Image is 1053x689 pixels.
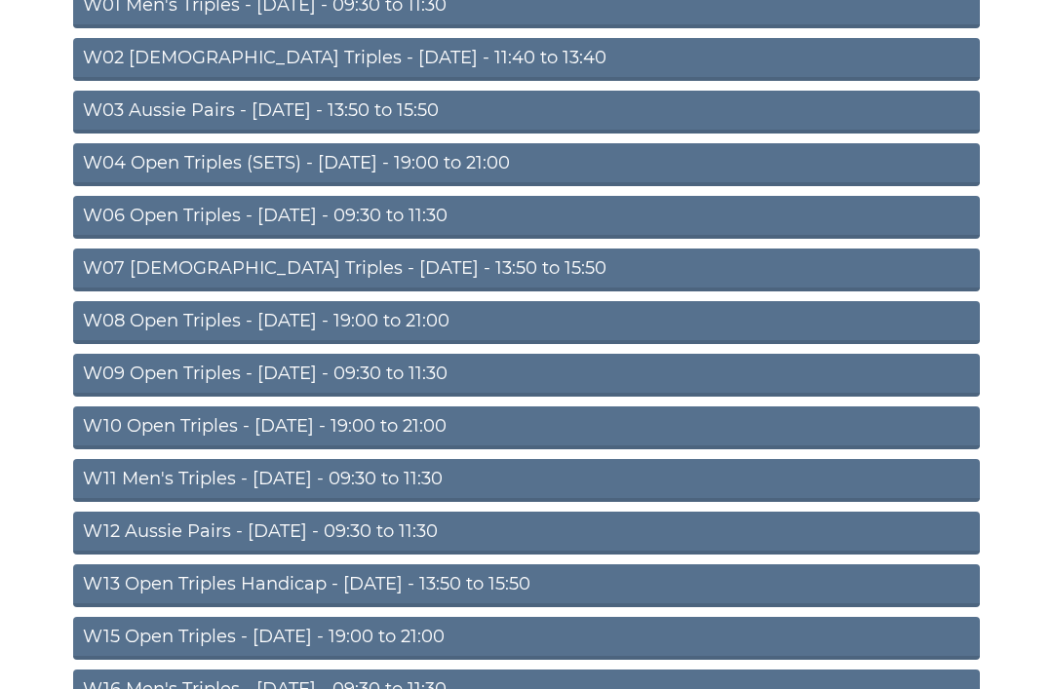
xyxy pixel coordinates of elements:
[73,459,980,502] a: W11 Men's Triples - [DATE] - 09:30 to 11:30
[73,406,980,449] a: W10 Open Triples - [DATE] - 19:00 to 21:00
[73,38,980,81] a: W02 [DEMOGRAPHIC_DATA] Triples - [DATE] - 11:40 to 13:40
[73,354,980,397] a: W09 Open Triples - [DATE] - 09:30 to 11:30
[73,196,980,239] a: W06 Open Triples - [DATE] - 09:30 to 11:30
[73,301,980,344] a: W08 Open Triples - [DATE] - 19:00 to 21:00
[73,143,980,186] a: W04 Open Triples (SETS) - [DATE] - 19:00 to 21:00
[73,617,980,660] a: W15 Open Triples - [DATE] - 19:00 to 21:00
[73,512,980,555] a: W12 Aussie Pairs - [DATE] - 09:30 to 11:30
[73,249,980,291] a: W07 [DEMOGRAPHIC_DATA] Triples - [DATE] - 13:50 to 15:50
[73,564,980,607] a: W13 Open Triples Handicap - [DATE] - 13:50 to 15:50
[73,91,980,134] a: W03 Aussie Pairs - [DATE] - 13:50 to 15:50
